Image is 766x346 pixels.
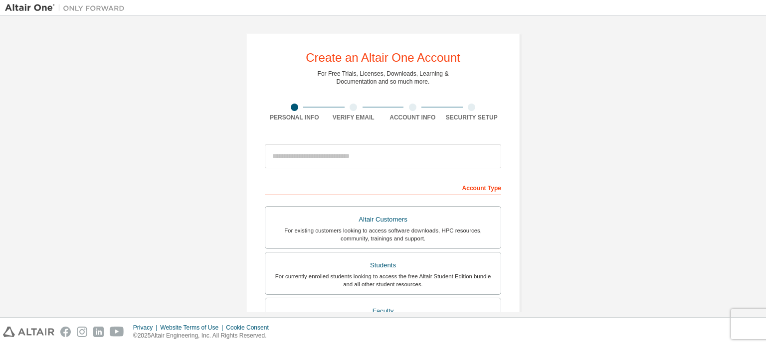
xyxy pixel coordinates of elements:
div: Create an Altair One Account [306,52,460,64]
div: For currently enrolled students looking to access the free Altair Student Edition bundle and all ... [271,272,495,288]
img: instagram.svg [77,327,87,337]
div: Website Terms of Use [160,324,226,332]
p: © 2025 Altair Engineering, Inc. All Rights Reserved. [133,332,275,340]
div: Students [271,258,495,272]
img: linkedin.svg [93,327,104,337]
div: Account Type [265,179,501,195]
img: facebook.svg [60,327,71,337]
div: Personal Info [265,114,324,121]
div: Verify Email [324,114,383,121]
div: For existing customers looking to access software downloads, HPC resources, community, trainings ... [271,227,495,242]
div: Altair Customers [271,213,495,227]
div: For Free Trials, Licenses, Downloads, Learning & Documentation and so much more. [318,70,449,86]
div: Account Info [383,114,442,121]
div: Cookie Consent [226,324,274,332]
div: Privacy [133,324,160,332]
img: altair_logo.svg [3,327,54,337]
div: Faculty [271,304,495,318]
div: Security Setup [442,114,502,121]
img: youtube.svg [110,327,124,337]
img: Altair One [5,3,130,13]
